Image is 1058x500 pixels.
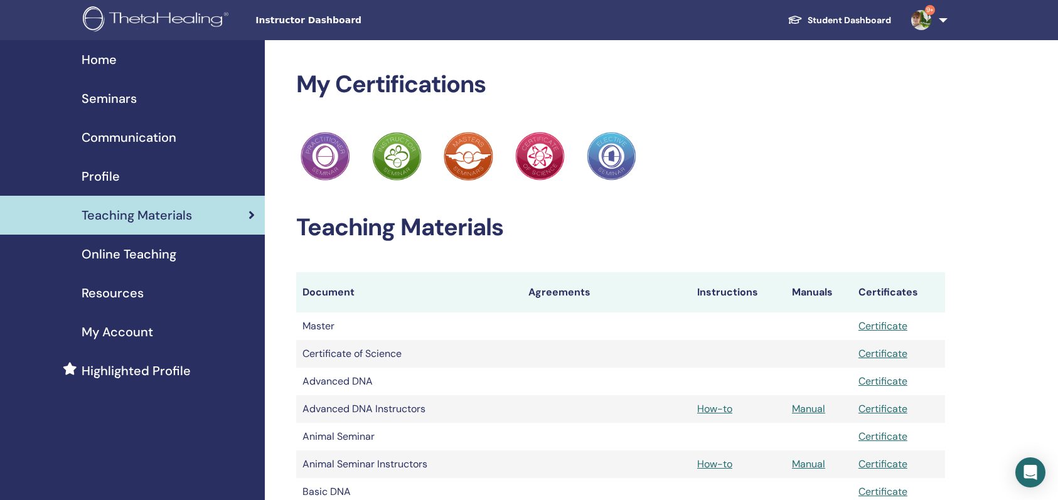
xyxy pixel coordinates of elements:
[296,312,522,340] td: Master
[911,10,931,30] img: default.jpg
[82,50,117,69] span: Home
[697,402,732,415] a: How-to
[522,272,692,312] th: Agreements
[83,6,233,35] img: logo.png
[786,272,852,312] th: Manuals
[587,132,636,181] img: Practitioner
[82,167,120,186] span: Profile
[82,245,176,263] span: Online Teaching
[858,485,907,498] a: Certificate
[515,132,564,181] img: Practitioner
[691,272,786,312] th: Instructions
[296,423,522,450] td: Animal Seminar
[296,272,522,312] th: Document
[925,5,935,15] span: 9+
[858,375,907,388] a: Certificate
[858,430,907,443] a: Certificate
[82,128,176,147] span: Communication
[296,213,946,242] h2: Teaching Materials
[697,457,732,471] a: How-to
[296,340,522,368] td: Certificate of Science
[858,347,907,360] a: Certificate
[82,322,153,341] span: My Account
[858,457,907,471] a: Certificate
[858,402,907,415] a: Certificate
[301,132,350,181] img: Practitioner
[372,132,421,181] img: Practitioner
[82,206,192,225] span: Teaching Materials
[1015,457,1045,487] div: Open Intercom Messenger
[792,402,825,415] a: Manual
[296,450,522,478] td: Animal Seminar Instructors
[82,89,137,108] span: Seminars
[82,361,191,380] span: Highlighted Profile
[82,284,144,302] span: Resources
[296,395,522,423] td: Advanced DNA Instructors
[858,319,907,332] a: Certificate
[444,132,493,181] img: Practitioner
[296,368,522,395] td: Advanced DNA
[852,272,945,312] th: Certificates
[792,457,825,471] a: Manual
[296,70,946,99] h2: My Certifications
[777,9,901,32] a: Student Dashboard
[255,14,444,27] span: Instructor Dashboard
[788,14,803,25] img: graduation-cap-white.svg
